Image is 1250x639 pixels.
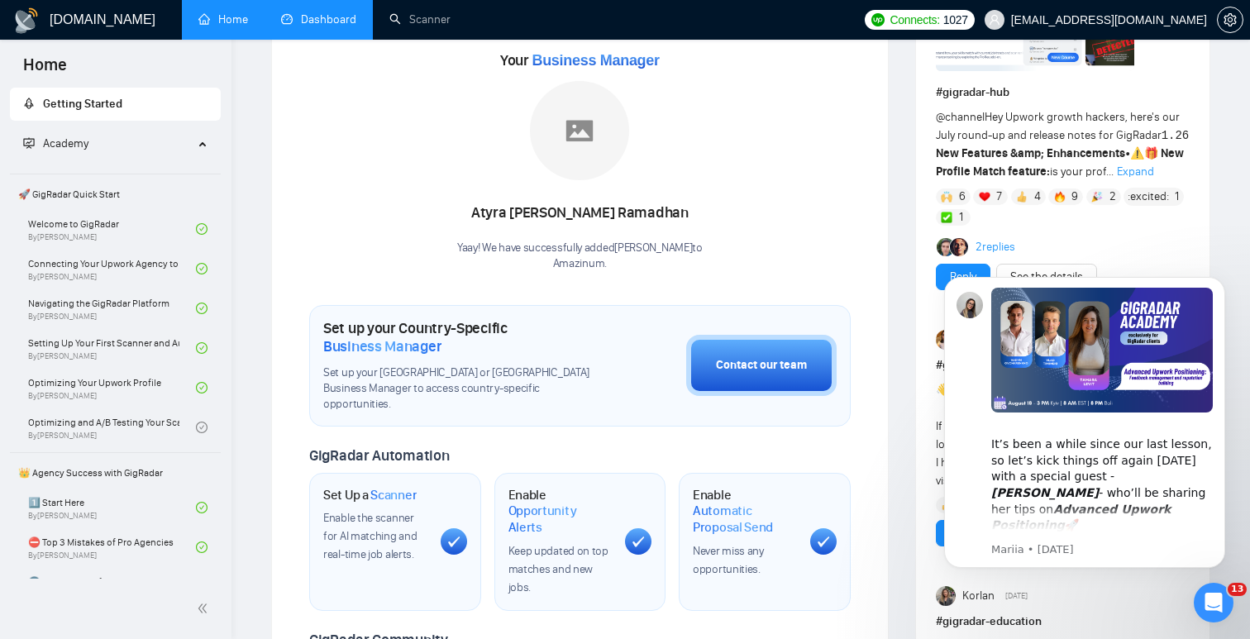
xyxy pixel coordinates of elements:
a: 1️⃣ Start HereBy[PERSON_NAME] [28,489,196,526]
span: Getting Started [43,97,122,111]
span: Academy [43,136,88,150]
img: ✅ [941,212,952,223]
span: 9 [1071,188,1078,205]
iframe: Intercom notifications message [919,252,1250,594]
span: Hey Upwork growth hackers, here's our July round-up and release notes for GigRadar • is your prof... [936,110,1190,179]
span: user [989,14,1000,26]
span: rocket [23,98,35,109]
span: Expand [1117,165,1154,179]
span: 1027 [943,11,968,29]
span: Business Manager [323,337,441,355]
h1: Enable [693,487,797,536]
span: Business Manager [532,52,659,69]
a: 🌚 Rookie Traps for New Agencies [28,569,196,605]
span: check-circle [196,422,208,433]
span: double-left [197,600,213,617]
span: 🎁 [1144,146,1158,160]
img: 👍 [1016,191,1028,203]
a: Connecting Your Upwork Agency to GigRadarBy[PERSON_NAME] [28,250,196,287]
span: 🚀 GigRadar Quick Start [12,178,219,211]
a: Optimizing Your Upwork ProfileBy[PERSON_NAME] [28,370,196,406]
span: 4 [1034,188,1041,205]
div: Yaay! We have successfully added [PERSON_NAME] to [457,241,703,272]
span: check-circle [196,541,208,553]
span: [DATE] [1005,589,1028,603]
span: Your [500,51,660,69]
a: Optimizing and A/B Testing Your Scanner for Better ResultsBy[PERSON_NAME] [28,409,196,446]
span: Academy [23,136,88,150]
span: check-circle [196,263,208,274]
a: homeHome [198,12,248,26]
span: Automatic Proposal Send [693,503,797,535]
span: ⚠️ [1130,146,1144,160]
a: dashboardDashboard [281,12,356,26]
img: Korlan [936,586,956,606]
a: Welcome to GigRadarBy[PERSON_NAME] [28,211,196,247]
a: ⛔ Top 3 Mistakes of Pro AgenciesBy[PERSON_NAME] [28,529,196,565]
div: Contact our team [716,356,807,374]
span: Set up your [GEOGRAPHIC_DATA] or [GEOGRAPHIC_DATA] Business Manager to access country-specific op... [323,365,604,412]
img: upwork-logo.png [871,13,885,26]
span: :excited: [1128,188,1169,206]
span: 7 [996,188,1002,205]
span: Korlan [962,587,995,605]
span: check-circle [196,342,208,354]
strong: New Features &amp; Enhancements [936,146,1125,160]
img: 🔥 [1054,191,1066,203]
span: fund-projection-screen [23,137,35,149]
li: Getting Started [10,88,221,121]
span: 6 [959,188,966,205]
span: check-circle [196,303,208,314]
h1: Enable [508,487,613,536]
a: searchScanner [389,12,451,26]
h1: # gigradar-hub [936,83,1190,102]
h1: # gigradar-education [936,613,1190,631]
span: Home [10,53,80,88]
h1: Set up your Country-Specific [323,319,604,355]
img: logo [13,7,40,34]
a: 2replies [976,239,1015,255]
a: setting [1217,13,1243,26]
span: Keep updated on top matches and new jobs. [508,544,608,594]
img: Alex B [937,238,955,256]
img: ❤️ [979,191,990,203]
span: Enable the scanner for AI matching and real-time job alerts. [323,511,417,561]
span: Opportunity Alerts [508,503,613,535]
span: 13 [1228,583,1247,596]
img: 🎉 [1091,191,1103,203]
span: 👑 Agency Success with GigRadar [12,456,219,489]
img: 🙌 [941,191,952,203]
iframe: Intercom live chat [1194,583,1233,622]
span: check-circle [196,502,208,513]
span: Scanner [370,487,417,503]
button: setting [1217,7,1243,33]
span: check-circle [196,223,208,235]
span: GigRadar Automation [309,446,449,465]
span: setting [1218,13,1243,26]
span: 2 [1109,188,1116,205]
p: Amazinum . [457,256,703,272]
code: 1.26 [1162,129,1190,142]
span: 1 [1175,188,1179,205]
div: Atyra [PERSON_NAME] Ramadhan [457,199,703,227]
a: Navigating the GigRadar PlatformBy[PERSON_NAME] [28,290,196,327]
span: check-circle [196,382,208,393]
span: Connects: [890,11,939,29]
span: 1 [959,209,963,226]
button: Contact our team [686,335,837,396]
span: @channel [936,110,985,124]
h1: Set Up a [323,487,417,503]
a: Setting Up Your First Scanner and Auto-BidderBy[PERSON_NAME] [28,330,196,366]
img: placeholder.png [530,81,629,180]
span: Never miss any opportunities. [693,544,764,576]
